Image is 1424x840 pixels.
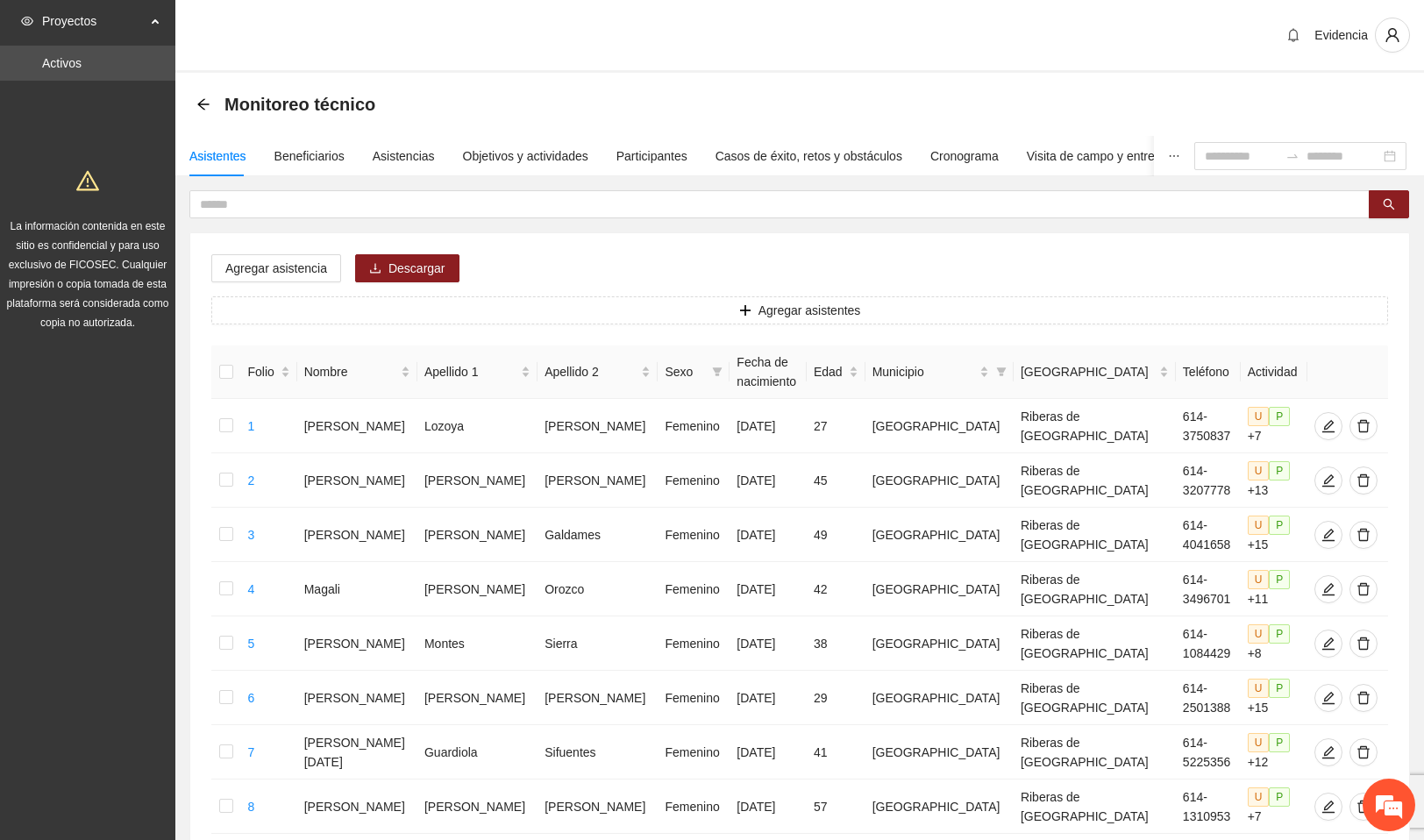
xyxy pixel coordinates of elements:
[1314,466,1342,495] button: edit
[1241,399,1307,453] td: +7
[369,262,381,276] span: download
[225,259,327,278] span: Agregar asistencia
[1176,779,1241,834] td: 614-1310953
[42,4,146,39] span: Proyectos
[538,725,658,779] td: Sifuentes
[658,671,730,725] td: Femenino
[1248,624,1270,644] span: U
[211,296,1388,324] button: plusAgregar asistentes
[712,367,723,377] span: filter
[538,399,658,453] td: [PERSON_NAME]
[1269,624,1290,644] span: P
[996,367,1007,377] span: filter
[865,779,1014,834] td: [GEOGRAPHIC_DATA]
[1349,793,1378,821] button: delete
[1349,521,1378,549] button: delete
[1241,779,1307,834] td: +7
[1014,671,1176,725] td: Riberas de [GEOGRAPHIC_DATA]
[865,508,1014,562] td: [GEOGRAPHIC_DATA]
[545,362,637,381] span: Apellido 2
[1315,800,1342,814] span: edit
[807,616,865,671] td: 38
[1314,684,1342,712] button: edit
[865,345,1014,399] th: Municipio
[1350,473,1377,488] span: delete
[758,301,861,320] span: Agregar asistentes
[1021,362,1156,381] span: [GEOGRAPHIC_DATA]
[297,671,417,725] td: [PERSON_NAME]
[240,345,296,399] th: Folio
[1269,407,1290,426] span: P
[417,562,538,616] td: [PERSON_NAME]
[538,616,658,671] td: Sierra
[297,345,417,399] th: Nombre
[730,508,807,562] td: [DATE]
[417,616,538,671] td: Montes
[1176,562,1241,616] td: 614-3496701
[730,725,807,779] td: [DATE]
[730,616,807,671] td: [DATE]
[1176,725,1241,779] td: 614-5225356
[1176,345,1241,399] th: Teléfono
[1350,528,1377,542] span: delete
[814,362,845,381] span: Edad
[1241,671,1307,725] td: +15
[297,508,417,562] td: [PERSON_NAME]
[304,362,397,381] span: Nombre
[1248,570,1270,589] span: U
[730,453,807,508] td: [DATE]
[417,345,538,399] th: Apellido 1
[930,146,999,166] div: Cronograma
[807,725,865,779] td: 41
[247,473,254,488] a: 2
[297,399,417,453] td: [PERSON_NAME]
[1269,461,1290,481] span: P
[1285,149,1299,163] span: to
[730,345,807,399] th: Fecha de nacimiento
[1315,582,1342,596] span: edit
[807,671,865,725] td: 29
[1014,399,1176,453] td: Riberas de [GEOGRAPHIC_DATA]
[7,220,169,329] span: La información contenida en este sitio es confidencial y para uso exclusivo de FICOSEC. Cualquier...
[1350,745,1377,759] span: delete
[1248,787,1270,807] span: U
[247,637,254,651] a: 5
[211,254,341,282] button: Agregar asistencia
[1269,570,1290,589] span: P
[1314,738,1342,766] button: edit
[1285,149,1299,163] span: swap-right
[1248,407,1270,426] span: U
[42,56,82,70] a: Activos
[196,97,210,112] div: Back
[297,616,417,671] td: [PERSON_NAME]
[1269,787,1290,807] span: P
[865,399,1014,453] td: [GEOGRAPHIC_DATA]
[865,725,1014,779] td: [GEOGRAPHIC_DATA]
[658,508,730,562] td: Femenino
[658,562,730,616] td: Femenino
[1168,150,1180,162] span: ellipsis
[739,304,751,318] span: plus
[297,562,417,616] td: Magali
[247,419,254,433] a: 1
[1014,616,1176,671] td: Riberas de [GEOGRAPHIC_DATA]
[417,779,538,834] td: [PERSON_NAME]
[1014,508,1176,562] td: Riberas de [GEOGRAPHIC_DATA]
[1315,691,1342,705] span: edit
[196,97,210,111] span: arrow-left
[1349,630,1378,658] button: delete
[1027,146,1191,166] div: Visita de campo y entregables
[730,779,807,834] td: [DATE]
[1014,345,1176,399] th: Colonia
[1176,671,1241,725] td: 614-2501388
[616,146,687,166] div: Participantes
[463,146,588,166] div: Objetivos y actividades
[1248,679,1270,698] span: U
[1376,27,1409,43] span: user
[1248,516,1270,535] span: U
[247,528,254,542] a: 3
[373,146,435,166] div: Asistencias
[665,362,705,381] span: Sexo
[538,671,658,725] td: [PERSON_NAME]
[1154,136,1194,176] button: ellipsis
